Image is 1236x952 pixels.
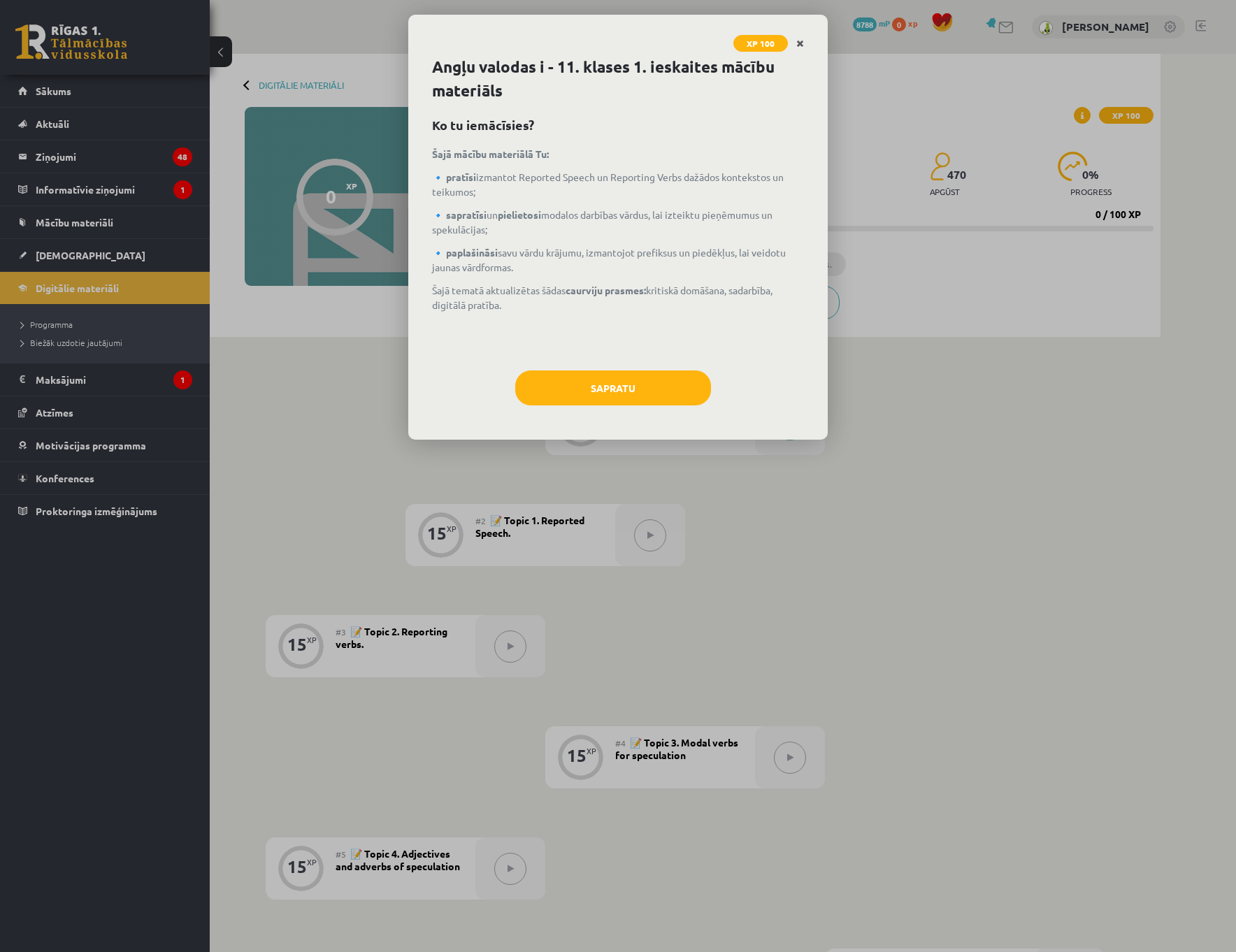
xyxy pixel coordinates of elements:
[733,35,788,52] span: XP 100
[432,55,804,103] h1: Angļu valodas i - 11. klases 1. ieskaites mācību materiāls
[566,284,646,296] strong: caurviju prasmes:
[432,245,804,275] p: savu vārdu krājumu, izmantojot prefiksus un piedēkļus, lai veidotu jaunas vārdformas.
[432,246,498,259] strong: 🔹 paplašināsi
[432,208,487,221] strong: 🔹 sapratīsi
[432,115,804,134] h2: Ko tu iemācīsies?
[432,283,804,312] p: Šajā tematā aktualizētas šādas kritiskā domāšana, sadarbība, digitālā pratība.
[498,208,541,221] strong: pielietosi
[432,147,549,160] strong: Šajā mācību materiālā Tu:
[515,370,711,405] button: Sapratu
[432,208,804,237] p: un modalos darbības vārdus, lai izteiktu pieņēmumus un spekulācijas;
[432,171,476,183] strong: 🔹 pratīsi
[788,30,812,57] a: Close
[432,170,804,199] p: izmantot Reported Speech un Reporting Verbs dažādos kontekstos un teikumos;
